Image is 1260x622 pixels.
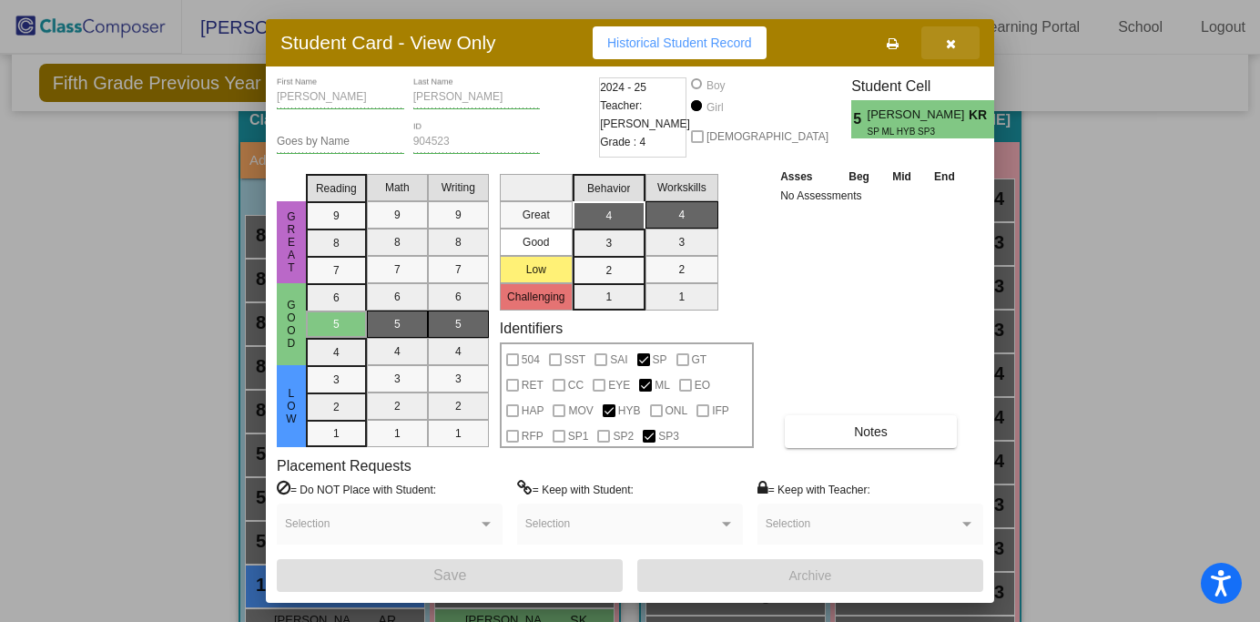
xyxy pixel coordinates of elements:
[277,559,623,592] button: Save
[712,400,729,422] span: IFP
[568,400,593,422] span: MOV
[868,125,956,138] span: SP ML HYB SP3
[776,187,967,205] td: No Assessments
[277,480,436,498] label: = Do NOT Place with Student:
[608,374,630,396] span: EYE
[868,106,969,125] span: [PERSON_NAME]
[610,349,627,371] span: SAI
[283,299,300,350] span: Good
[706,126,828,148] span: [DEMOGRAPHIC_DATA]
[522,400,544,422] span: HAP
[277,457,412,474] label: Placement Requests
[280,31,496,54] h3: Student Card - View Only
[692,349,707,371] span: GT
[776,167,837,187] th: Asses
[600,97,690,133] span: Teacher: [PERSON_NAME]
[658,425,679,447] span: SP3
[666,400,688,422] span: ONL
[433,567,466,583] span: Save
[785,415,957,448] button: Notes
[789,568,832,583] span: Archive
[277,136,404,148] input: goes by name
[655,374,670,396] span: ML
[600,133,645,151] span: Grade : 4
[413,136,541,148] input: Enter ID
[613,425,634,447] span: SP2
[564,349,585,371] span: SST
[600,78,646,97] span: 2024 - 25
[837,167,880,187] th: Beg
[854,424,888,439] span: Notes
[522,349,540,371] span: 504
[568,374,584,396] span: CC
[922,167,966,187] th: End
[969,106,994,125] span: KR
[653,349,667,371] span: SP
[568,425,589,447] span: SP1
[283,210,300,274] span: Great
[706,99,724,116] div: Girl
[994,108,1010,130] span: 4
[706,77,726,94] div: Boy
[851,108,867,130] span: 5
[517,480,634,498] label: = Keep with Student:
[757,480,870,498] label: = Keep with Teacher:
[607,36,752,50] span: Historical Student Record
[695,374,710,396] span: EO
[637,559,983,592] button: Archive
[881,167,922,187] th: Mid
[593,26,767,59] button: Historical Student Record
[618,400,641,422] span: HYB
[522,374,544,396] span: RET
[851,77,1010,95] h3: Student Cell
[522,425,544,447] span: RFP
[500,320,563,337] label: Identifiers
[283,387,300,425] span: Low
